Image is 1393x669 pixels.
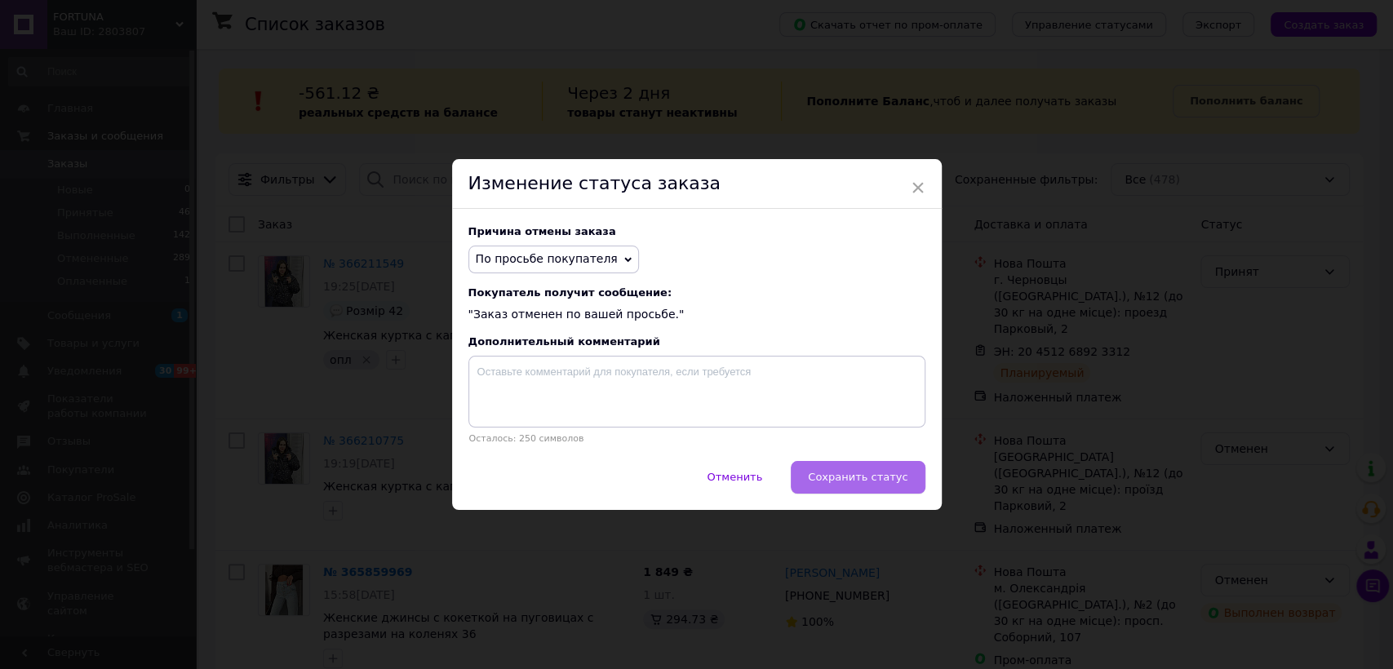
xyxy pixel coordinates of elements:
[452,159,942,209] div: Изменение статуса заказа
[690,461,779,494] button: Отменить
[808,471,907,483] span: Сохранить статус
[468,335,925,348] div: Дополнительный комментарий
[468,286,925,299] span: Покупатель получит сообщение:
[707,471,762,483] span: Отменить
[476,252,618,265] span: По просьбе покупателя
[468,433,925,444] p: Осталось: 250 символов
[468,225,925,237] div: Причина отмены заказа
[791,461,925,494] button: Сохранить статус
[468,286,925,323] div: "Заказ отменен по вашей просьбе."
[911,174,925,202] span: ×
